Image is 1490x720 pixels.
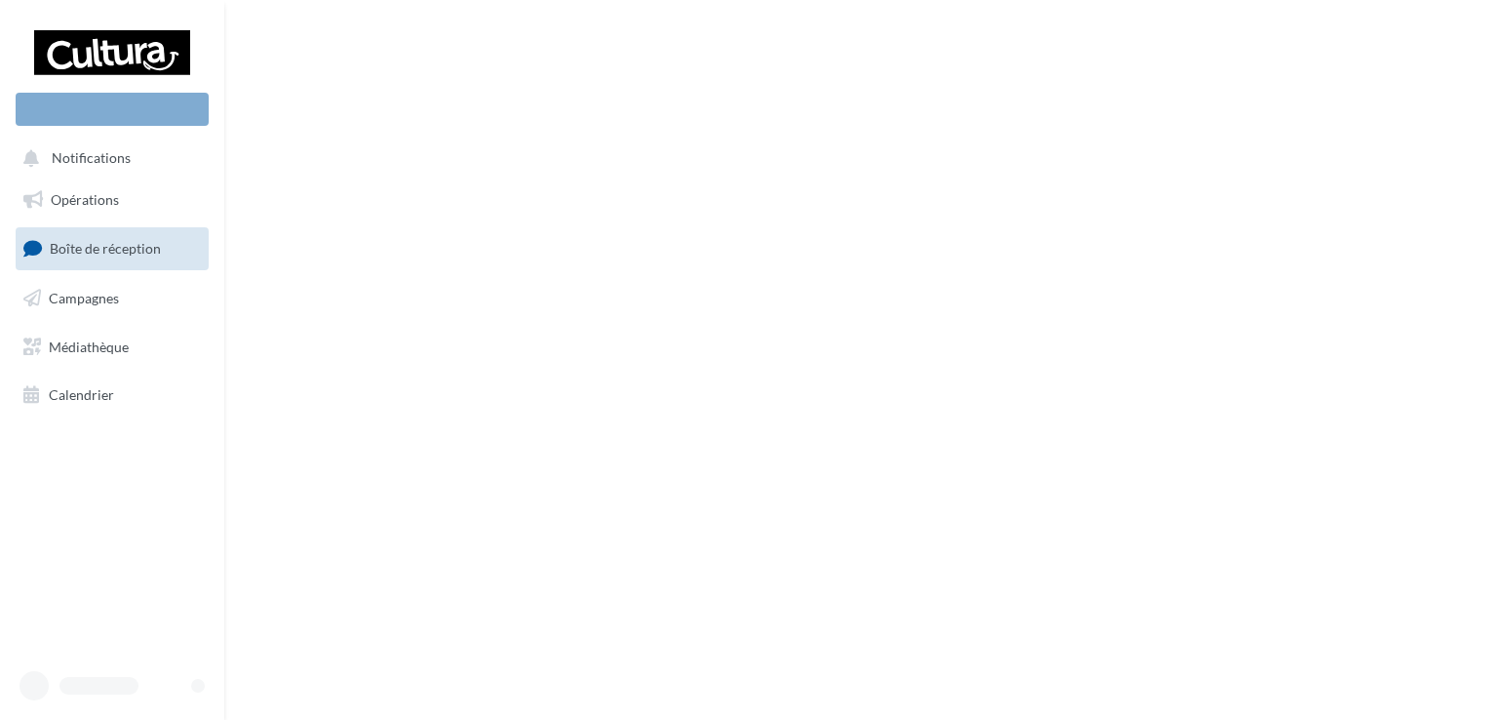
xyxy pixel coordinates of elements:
[49,290,119,306] span: Campagnes
[16,93,209,126] div: Nouvelle campagne
[51,191,119,208] span: Opérations
[12,278,213,319] a: Campagnes
[52,150,131,167] span: Notifications
[12,375,213,416] a: Calendrier
[12,180,213,220] a: Opérations
[50,240,161,257] span: Boîte de réception
[12,327,213,368] a: Médiathèque
[49,338,129,354] span: Médiathèque
[12,227,213,269] a: Boîte de réception
[49,386,114,403] span: Calendrier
